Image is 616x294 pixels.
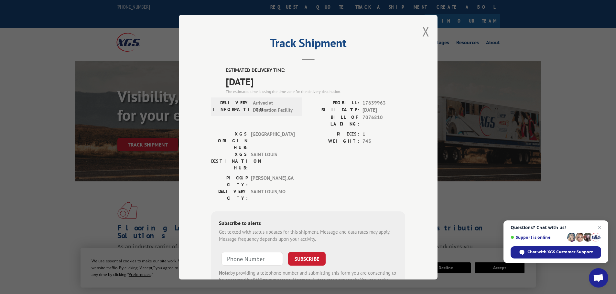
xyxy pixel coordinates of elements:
span: Arrived at Destination Facility [253,99,297,114]
label: XGS ORIGIN HUB: [211,130,248,151]
label: ESTIMATED DELIVERY TIME: [226,67,405,74]
span: [DATE] [362,106,405,114]
span: 17639963 [362,99,405,106]
label: DELIVERY INFORMATION: [213,99,250,114]
span: Chat with XGS Customer Support [527,249,593,255]
label: PIECES: [308,130,359,138]
label: WEIGHT: [308,138,359,145]
span: 745 [362,138,405,145]
div: Open chat [589,268,608,288]
label: BILL DATE: [308,106,359,114]
label: PICKUP CITY: [211,174,248,188]
h2: Track Shipment [211,38,405,51]
div: by providing a telephone number and submitting this form you are consenting to be contacted by SM... [219,269,397,291]
div: Subscribe to alerts [219,219,397,228]
label: BILL OF LADING: [308,114,359,127]
div: Chat with XGS Customer Support [511,246,601,259]
span: Questions? Chat with us! [511,225,601,230]
label: PROBILL: [308,99,359,106]
button: SUBSCRIBE [288,252,326,265]
span: 7076810 [362,114,405,127]
label: XGS DESTINATION HUB: [211,151,248,171]
span: Support is online [511,235,565,240]
input: Phone Number [222,252,283,265]
span: 1 [362,130,405,138]
div: The estimated time is using the time zone for the delivery destination. [226,88,405,94]
span: [GEOGRAPHIC_DATA] [251,130,295,151]
span: SAINT LOUIS [251,151,295,171]
div: Get texted with status updates for this shipment. Message and data rates may apply. Message frequ... [219,228,397,243]
label: DELIVERY CITY: [211,188,248,201]
span: [DATE] [226,74,405,88]
span: [PERSON_NAME] , GA [251,174,295,188]
span: SAINT LOUIS , MO [251,188,295,201]
span: Close chat [596,224,603,231]
button: Close modal [422,23,429,40]
strong: Note: [219,269,230,276]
